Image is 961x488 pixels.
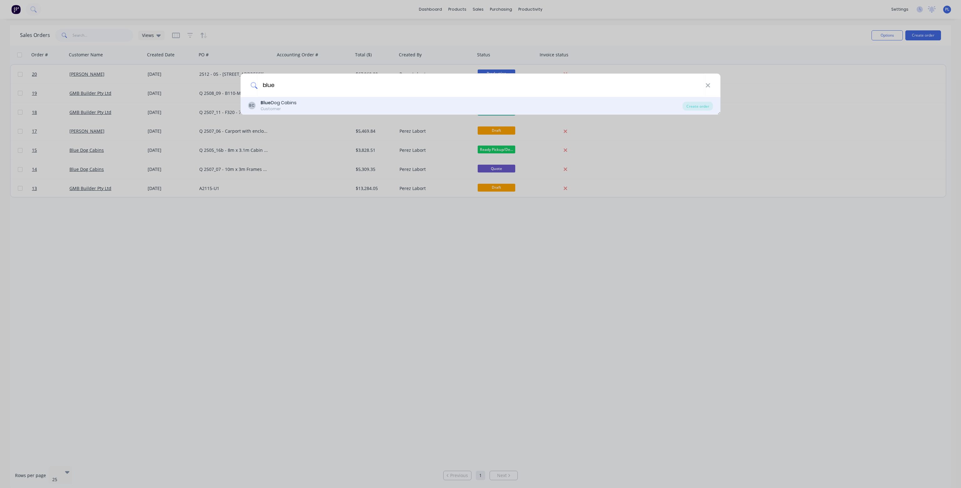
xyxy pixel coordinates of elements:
[248,102,256,109] div: BC
[261,106,297,112] div: Customer
[261,100,297,106] div: Dog Cabins
[257,74,705,97] input: Enter a customer name to create a new order...
[683,102,713,110] div: Create order
[261,100,271,106] b: Blue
